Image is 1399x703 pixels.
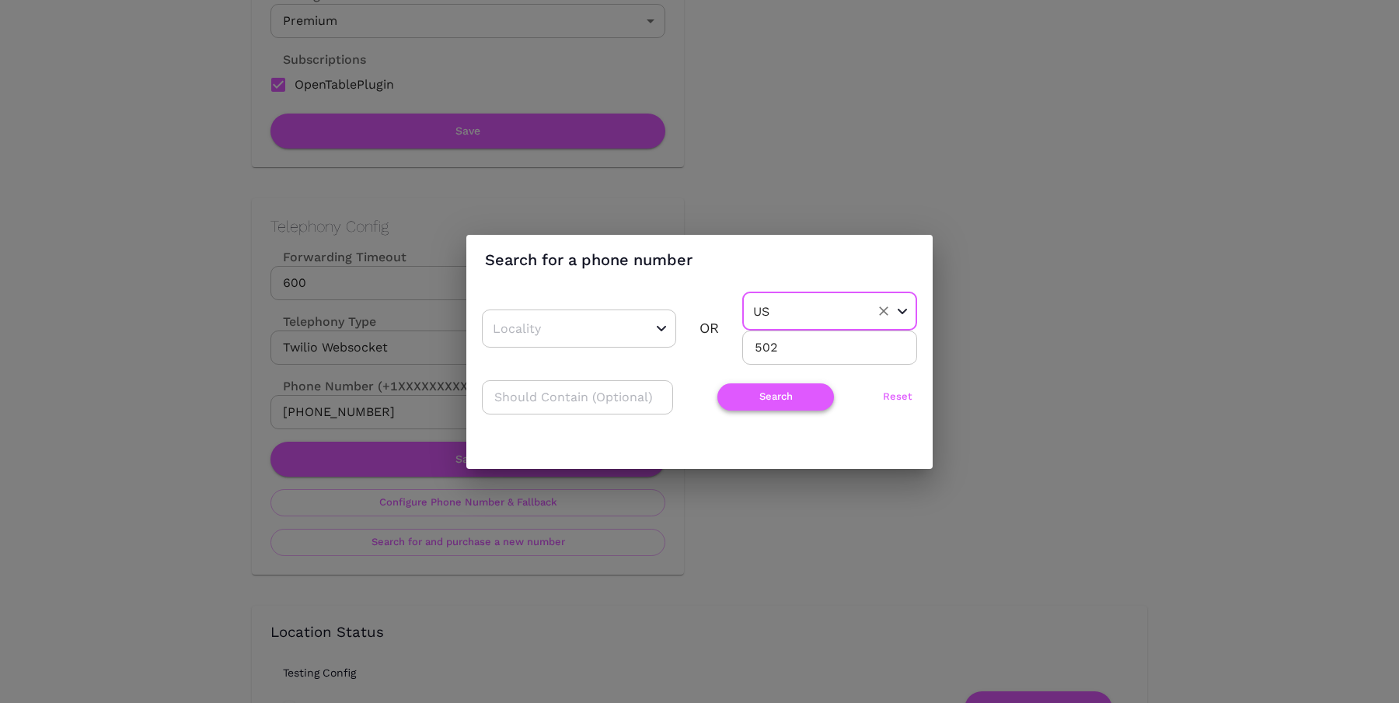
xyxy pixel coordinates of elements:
[878,383,917,411] button: Reset
[489,317,621,341] input: Locality
[873,300,895,322] button: Clear
[893,302,912,320] button: Open
[699,317,719,340] div: OR
[482,380,673,414] input: Should Contain (Optional)
[652,319,671,338] button: Open
[749,299,862,324] input: Country
[717,383,834,411] button: Search
[742,331,917,365] input: Area Code
[466,235,933,285] h2: Search for a phone number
